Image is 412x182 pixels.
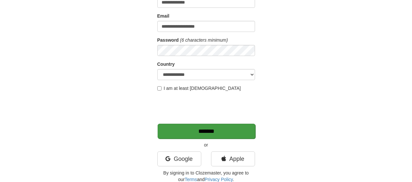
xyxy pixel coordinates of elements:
input: I am at least [DEMOGRAPHIC_DATA] [157,86,162,91]
em: (6 characters minimum) [180,37,228,43]
a: Apple [211,151,255,166]
iframe: reCAPTCHA [157,95,256,120]
label: Email [157,13,169,19]
label: Country [157,61,175,67]
p: or [157,142,255,148]
a: Privacy Policy [205,177,233,182]
label: Password [157,37,179,43]
label: I am at least [DEMOGRAPHIC_DATA] [157,85,241,91]
a: Google [157,151,201,166]
a: Terms [185,177,197,182]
